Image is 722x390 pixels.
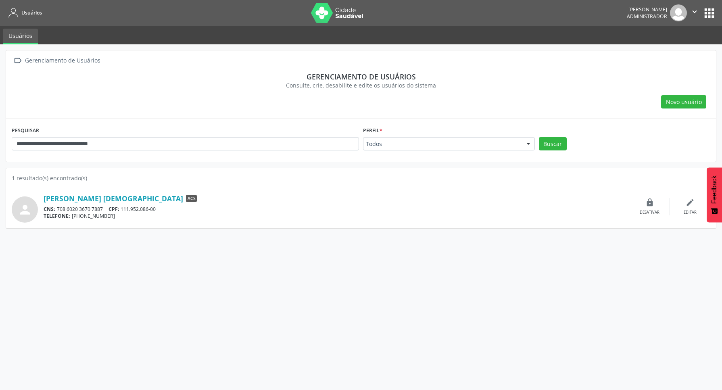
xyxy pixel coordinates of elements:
div: [PHONE_NUMBER] [44,213,630,219]
span: Todos [366,140,518,148]
button: Buscar [539,137,567,151]
div: 708 6020 3670 7887 111.952.086-00 [44,206,630,213]
div: Consulte, crie, desabilite e edite os usuários do sistema [17,81,705,90]
button: Feedback - Mostrar pesquisa [707,167,722,222]
a: [PERSON_NAME] [DEMOGRAPHIC_DATA] [44,194,183,203]
span: CNS: [44,206,55,213]
span: TELEFONE: [44,213,70,219]
span: Usuários [21,9,42,16]
a:  Gerenciamento de Usuários [12,55,102,67]
img: img [670,4,687,21]
div: Gerenciamento de usuários [17,72,705,81]
button: apps [702,6,716,20]
div: Desativar [640,210,659,215]
button: Novo usuário [661,95,706,109]
label: PESQUISAR [12,125,39,137]
a: Usuários [3,29,38,44]
a: Usuários [6,6,42,19]
div: Gerenciamento de Usuários [23,55,102,67]
span: ACS [186,195,197,202]
i: lock [645,198,654,207]
i:  [12,55,23,67]
button:  [687,4,702,21]
i: person [18,202,32,217]
label: Perfil [363,125,382,137]
span: CPF: [109,206,119,213]
span: Feedback [711,175,718,204]
i:  [690,7,699,16]
div: 1 resultado(s) encontrado(s) [12,174,710,182]
span: Administrador [627,13,667,20]
i: edit [686,198,695,207]
div: Editar [684,210,697,215]
div: [PERSON_NAME] [627,6,667,13]
span: Novo usuário [666,98,702,106]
